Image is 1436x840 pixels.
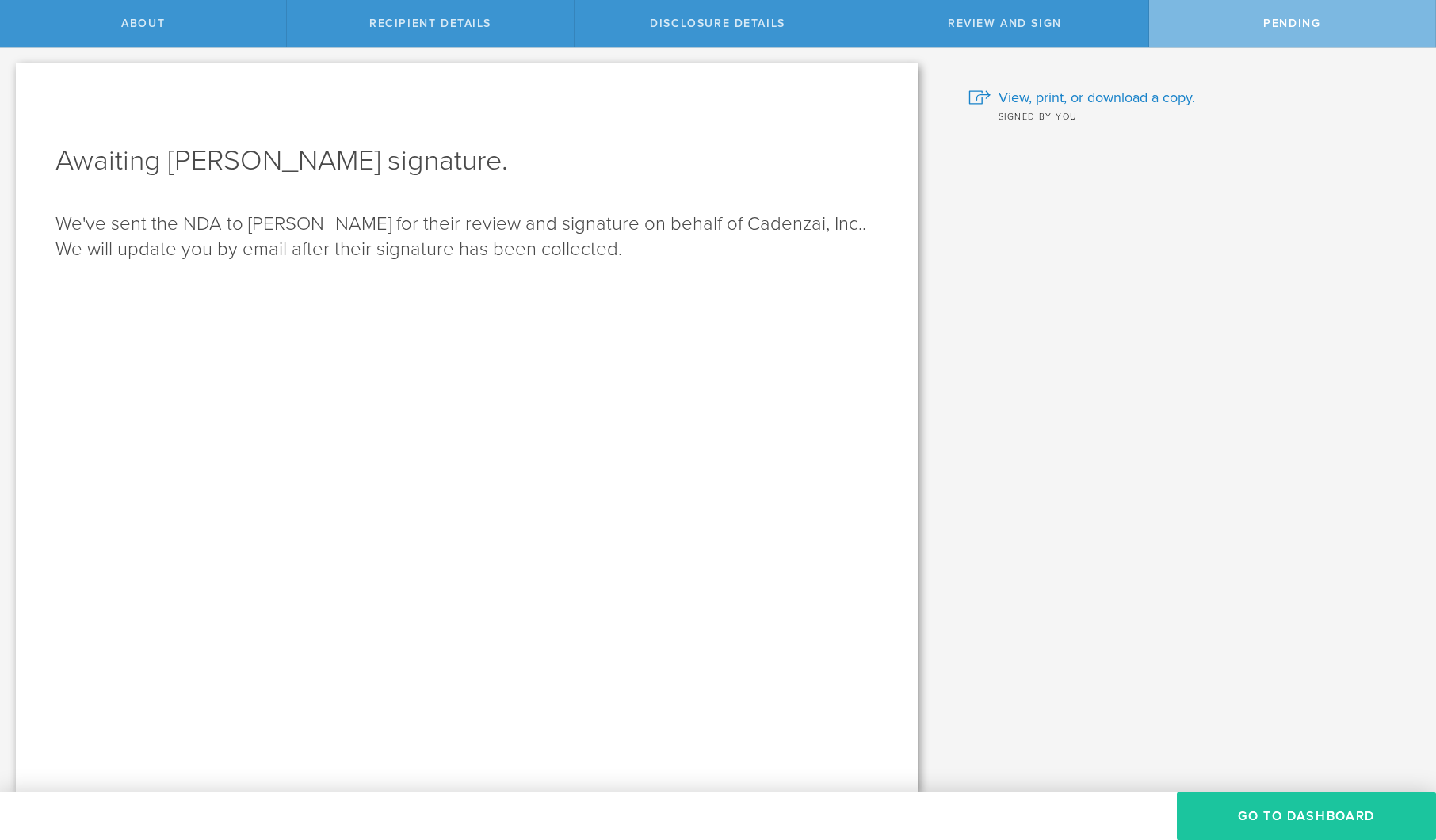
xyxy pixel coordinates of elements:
span: Disclosure details [650,17,785,30]
h1: Awaiting [PERSON_NAME] signature. [55,142,878,180]
span: Pending [1263,17,1320,30]
span: About [121,17,165,30]
button: Go to dashboard [1177,792,1436,840]
span: Review and sign [948,17,1062,30]
span: Recipient details [369,17,491,30]
p: We've sent the NDA to [PERSON_NAME] for their review and signature on behalf of Cadenzai, Inc.. W... [55,212,878,262]
span: View, print, or download a copy. [999,87,1195,108]
div: Signed by you [968,108,1412,124]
